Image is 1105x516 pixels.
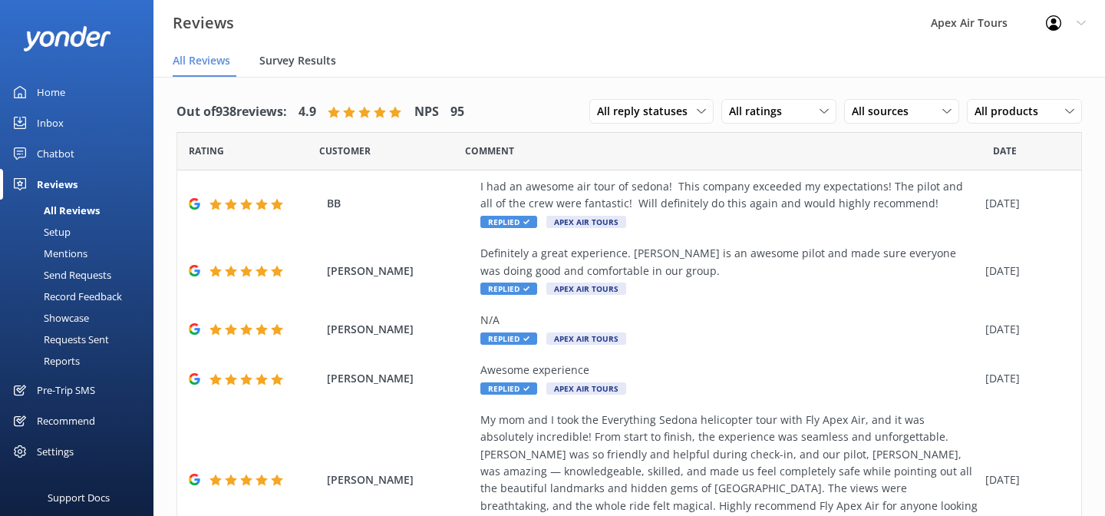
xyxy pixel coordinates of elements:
span: Date [993,144,1017,158]
div: [DATE] [985,263,1062,279]
div: Reviews [37,169,78,200]
span: Apex Air Tours [546,332,626,345]
a: All Reviews [9,200,153,221]
div: [DATE] [985,370,1062,387]
a: Requests Sent [9,329,153,350]
a: Mentions [9,243,153,264]
div: Requests Sent [9,329,109,350]
span: Date [189,144,224,158]
div: Send Requests [9,264,111,286]
div: Settings [37,436,74,467]
span: Replied [480,216,537,228]
span: Survey Results [259,53,336,68]
div: Chatbot [37,138,74,169]
span: Apex Air Tours [546,216,626,228]
span: [PERSON_NAME] [327,471,473,488]
div: Reports [9,350,80,372]
a: Reports [9,350,153,372]
h4: NPS [414,102,439,122]
a: Record Feedback [9,286,153,307]
span: Date [319,144,371,158]
div: [DATE] [985,321,1062,338]
div: Recommend [37,405,95,436]
span: All products [975,103,1047,120]
span: All ratings [729,103,791,120]
span: [PERSON_NAME] [327,370,473,387]
div: Support Docs [48,482,110,513]
span: BB [327,195,473,212]
img: yonder-white-logo.png [23,26,111,51]
div: Definitely a great experience. [PERSON_NAME] is an awesome pilot and made sure everyone was doing... [480,245,978,279]
h4: 4.9 [299,102,316,122]
div: Setup [9,221,71,243]
a: Setup [9,221,153,243]
div: Pre-Trip SMS [37,375,95,405]
a: Showcase [9,307,153,329]
div: [DATE] [985,195,1062,212]
span: [PERSON_NAME] [327,321,473,338]
span: Question [465,144,514,158]
div: Mentions [9,243,87,264]
h3: Reviews [173,11,234,35]
span: Replied [480,283,537,295]
div: [DATE] [985,471,1062,488]
span: Replied [480,332,537,345]
span: Replied [480,382,537,395]
span: Apex Air Tours [546,382,626,395]
div: N/A [480,312,978,329]
span: All sources [852,103,918,120]
a: Send Requests [9,264,153,286]
div: Home [37,77,65,107]
span: All reply statuses [597,103,697,120]
div: Awesome experience [480,362,978,379]
div: Record Feedback [9,286,122,307]
span: Apex Air Tours [546,283,626,295]
div: Inbox [37,107,64,138]
div: All Reviews [9,200,100,221]
span: [PERSON_NAME] [327,263,473,279]
h4: 95 [450,102,464,122]
span: All Reviews [173,53,230,68]
h4: Out of 938 reviews: [176,102,287,122]
div: Showcase [9,307,89,329]
div: I had an awesome air tour of sedona! This company exceeded my expectations! The pilot and all of ... [480,178,978,213]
